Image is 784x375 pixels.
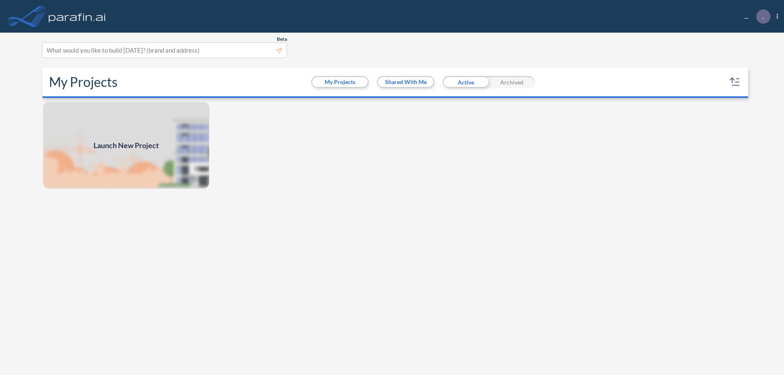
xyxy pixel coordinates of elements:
[277,36,287,42] span: Beta
[312,77,367,87] button: My Projects
[728,75,742,89] button: sort
[732,9,778,24] div: ...
[378,77,433,87] button: Shared With Me
[47,8,107,24] img: logo
[489,76,535,88] div: Archived
[443,76,489,88] div: Active
[42,101,210,189] img: add
[762,13,764,20] p: .
[42,101,210,189] a: Launch New Project
[94,140,159,151] span: Launch New Project
[49,74,118,90] h2: My Projects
